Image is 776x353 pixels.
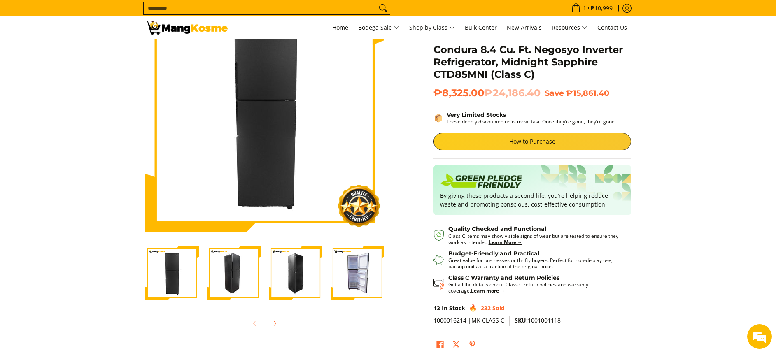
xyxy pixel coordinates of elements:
span: New Arrivals [507,23,542,31]
span: • [569,4,615,13]
span: Save [545,88,564,98]
span: Sold [492,304,505,312]
span: Shop by Class [409,23,455,33]
a: Home [328,16,352,39]
a: Share on Facebook [434,339,446,353]
span: 232 [481,304,491,312]
button: Next [266,314,284,332]
p: Great value for businesses or thrifty buyers. Perfect for non-display use, backup units at a frac... [448,257,623,269]
p: These deeply discounted units move fast. Once they’re gone, they’re gone. [447,118,616,125]
a: Shop by Class [405,16,459,39]
strong: Very Limited Stocks [447,111,506,118]
span: Bodega Sale [358,23,399,33]
img: Badge sustainability green pledge friendly [440,172,522,191]
a: New Arrivals [503,16,546,39]
span: 1001001118 [515,316,561,324]
a: Learn more → [471,287,505,294]
span: Home [332,23,348,31]
span: Resources [552,23,587,33]
strong: Class C Warranty and Return Policies [448,274,559,281]
img: Condura 8.4 Cu. Ft. Negosyo Inverter Refrigerator, Midnight Sapphire CTD85MNI (Class C)-3 [269,246,322,300]
a: Contact Us [593,16,631,39]
span: 1 [582,5,587,11]
span: In Stock [442,304,465,312]
span: SKU: [515,316,528,324]
a: Bulk Center [461,16,501,39]
strong: Budget-Friendly and Practical [448,250,539,257]
a: Resources [548,16,592,39]
img: Condura 8.5 Cu. Ft. Negosyo Inverter Refrigerator l Mang Kosme [145,21,228,35]
strong: Quality Checked and Functional [448,225,546,232]
del: ₱24,186.40 [484,87,541,99]
p: Class C items may show visible signs of wear but are tested to ensure they work as intended. [448,233,623,245]
span: ₱8,325.00 [433,87,541,99]
button: Search [377,2,390,14]
p: Get all the details on our Class C return policies and warranty coverage. [448,281,623,294]
img: Condura 8.4 Cu. Ft. Negosyo Inverter Refrigerator, Midnight Sapphire CTD85MNI (Class C)-4 [331,246,384,300]
img: Condura 8.4 Cu. Ft. Negosyo Inverter Refrigerator, Midnight Sapphire CTD85MNI (Class C)-1 [145,246,199,300]
a: Pin on Pinterest [466,339,478,353]
span: ₱15,861.40 [566,88,609,98]
span: Contact Us [597,23,627,31]
span: 13 [433,304,440,312]
a: How to Purchase [433,133,631,150]
span: 1000016214 |MK CLASS C [433,316,504,324]
nav: Main Menu [236,16,631,39]
span: ₱10,999 [590,5,614,11]
span: Bulk Center [465,23,497,31]
img: Condura 8.4 Cu. Ft. Negosyo Inverter Refrigerator, Midnight Sapphire CTD85MNI (Class C)-2 [207,246,261,300]
h1: Condura 8.4 Cu. Ft. Negosyo Inverter Refrigerator, Midnight Sapphire CTD85MNI (Class C) [433,44,631,81]
a: Bodega Sale [354,16,403,39]
p: By giving these products a second life, you’re helping reduce waste and promoting conscious, cost... [440,191,625,209]
a: Learn More → [489,239,522,246]
a: Post on X [450,339,462,353]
